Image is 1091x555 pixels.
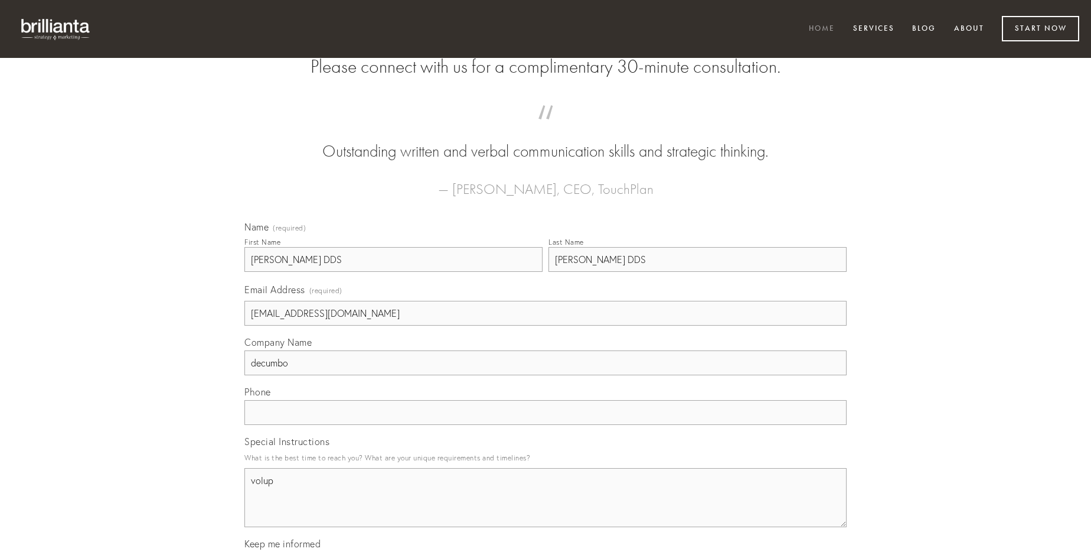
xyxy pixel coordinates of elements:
[904,20,943,39] a: Blog
[1002,16,1079,41] a: Start Now
[244,538,321,550] span: Keep me informed
[263,163,828,201] figcaption: — [PERSON_NAME], CEO, TouchPlan
[273,225,306,232] span: (required)
[244,221,269,233] span: Name
[244,450,847,466] p: What is the best time to reach you? What are your unique requirements and timelines?
[263,117,828,140] span: “
[309,283,342,298] span: (required)
[244,284,305,296] span: Email Address
[244,56,847,78] h2: Please connect with us for a complimentary 30-minute consultation.
[946,20,992,39] a: About
[244,336,312,348] span: Company Name
[244,436,329,447] span: Special Instructions
[263,117,828,163] blockquote: Outstanding written and verbal communication skills and strategic thinking.
[244,386,271,398] span: Phone
[845,20,902,39] a: Services
[548,238,584,246] div: Last Name
[244,468,847,527] textarea: volup
[12,12,100,46] img: brillianta - research, strategy, marketing
[801,20,842,39] a: Home
[244,238,280,246] div: First Name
